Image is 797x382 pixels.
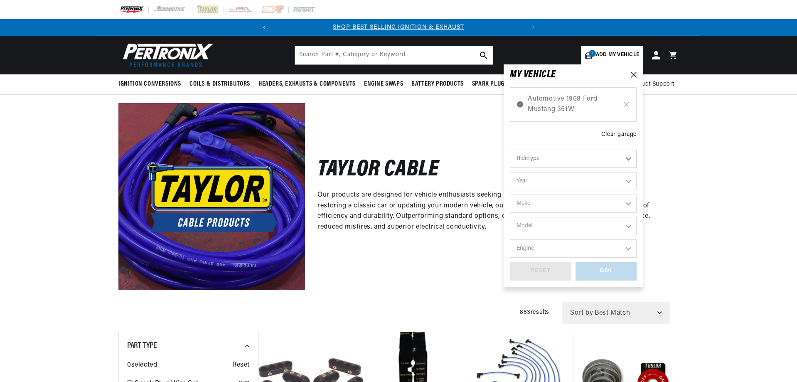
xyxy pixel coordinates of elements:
[411,80,464,89] span: Battery Products
[254,74,360,94] summary: Headers, Exhausts & Components
[364,80,403,89] span: Engine Swaps
[333,24,464,30] a: SHOP BEST SELLING IGNITION & EXHAUST
[185,74,254,94] summary: Coils & Distributors
[317,190,666,232] p: Our products are designed for vehicle enthusiasts seeking reliability and performance. Whether yo...
[510,239,637,258] select: Engine
[475,46,493,64] button: search button
[525,19,541,36] button: Translation missing: en.sections.announcements.next_announcement
[589,50,596,57] span: 1
[273,23,525,32] div: Announcement
[520,309,549,315] span: 883 results
[118,41,214,69] img: Pertronix
[628,74,679,94] summary: Product Support
[510,172,637,190] select: Year
[232,360,250,371] span: Reset
[596,51,639,59] span: Add my vehicle
[468,74,527,94] summary: Spark Plug Wires
[360,74,407,94] summary: Engine Swaps
[127,360,157,371] span: 0 selected
[295,46,493,64] input: Search Part #, Category or Keyword
[510,195,637,213] select: Make
[118,80,181,89] span: Ignition Conversions
[273,23,525,32] div: 1 of 2
[118,74,185,94] summary: Ignition Conversions
[510,150,637,168] select: RideType
[258,80,356,89] span: Headers, Exhausts & Components
[189,80,250,89] span: Coils & Distributors
[317,160,439,180] h2: Taylor Cable
[98,19,699,36] slideshow-component: Translation missing: en.sections.announcements.announcement_bar
[256,19,273,36] button: Translation missing: en.sections.announcements.previous_announcement
[510,71,556,79] h6: MY VEHICLE
[407,74,468,94] summary: Battery Products
[601,130,637,139] div: Clear garage
[570,310,593,316] span: Sort by
[510,217,637,235] select: Model
[118,103,305,290] img: Taylor Cable
[528,94,619,115] span: Automotive 1968 Ford Mustang 351W
[562,303,670,323] select: Sort by
[581,46,643,64] a: 1Add my vehicle
[127,342,157,350] span: Part Type
[628,80,674,89] span: Product Support
[472,80,523,89] span: Spark Plug Wires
